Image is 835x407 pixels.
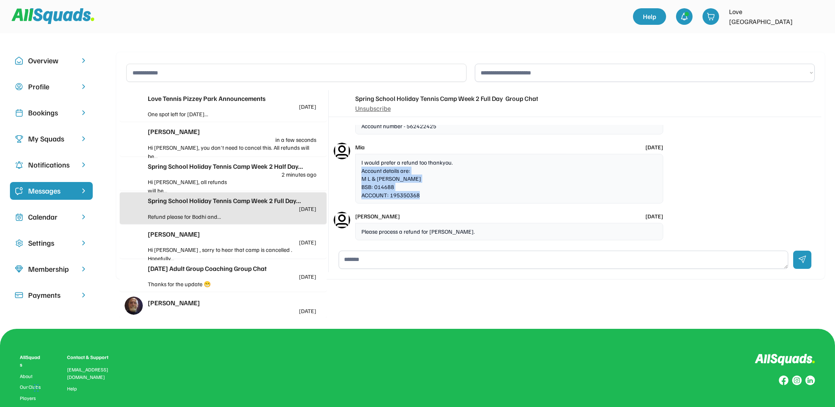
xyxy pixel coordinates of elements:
[334,212,350,228] img: Icon%20%282%29.svg
[755,354,815,366] img: Logo%20inverted.svg
[334,143,350,159] img: Icon%20%282%29.svg
[355,223,663,240] div: Please process a refund for [PERSON_NAME].
[645,143,663,151] div: [DATE]
[645,212,663,220] div: [DATE]
[355,93,538,103] div: Spring School Holiday Tennis Camp Week 2 Full Day Group Chat
[299,206,316,212] div: [DATE]
[28,159,75,170] div: Notifications
[15,135,23,143] img: Icon%20copy%203.svg
[79,291,88,299] img: chevron-right.svg
[79,213,88,221] img: chevron-right.svg
[79,161,88,169] img: chevron-right.svg
[28,81,75,92] div: Profile
[15,57,23,65] img: Icon%20copy%2010.svg
[79,57,88,65] img: chevron-right.svg
[67,366,118,381] div: [EMAIL_ADDRESS][DOMAIN_NAME]
[125,267,143,285] img: yH5BAEAAAAALAAAAAABAAEAAAIBRAA7
[809,8,825,25] img: LTPP_Logo_REV.jpeg
[148,127,316,136] div: [PERSON_NAME]
[148,93,316,103] div: Love Tennis Pizzey Park Announcements
[334,95,350,112] img: yH5BAEAAAAALAAAAAABAAEAAAIBRAA7
[28,263,75,275] div: Membership
[67,386,77,392] a: Help
[67,354,118,361] div: Contact & Support
[355,154,663,203] div: I would prefer a refund too thankyou. Account details are: M L & [PERSON_NAME] BSB: 014688 ACCOUN...
[15,239,23,247] img: Icon%20copy%2016.svg
[148,110,232,118] div: One spot left for [DATE]...
[299,103,316,110] div: [DATE]
[125,233,143,251] img: yH5BAEAAAAALAAAAAABAAEAAAIBRAA7
[148,177,232,195] div: Hi [PERSON_NAME], all refunds will be...
[15,213,23,221] img: Icon%20copy%207.svg
[707,12,715,21] img: shopping-cart-01%20%281%29.svg
[20,354,42,369] div: AllSquads
[15,161,23,169] img: Icon%20copy%204.svg
[148,161,316,171] div: Spring School Holiday Tennis Camp Week 2 Half Day...
[28,290,75,301] div: Payments
[355,103,391,113] div: Unsubscribe
[28,133,75,144] div: My Squads
[282,171,316,177] div: 2 minutes ago
[148,280,232,288] div: Thanks for the update 😁
[148,245,316,263] div: Hi [PERSON_NAME] , sorry to hear that camp is cancelled . Hopefully...
[148,298,316,308] div: [PERSON_NAME]
[125,165,143,183] img: yH5BAEAAAAALAAAAAABAAEAAAIBRAA7
[15,109,23,117] img: Icon%20copy%202.svg
[79,83,88,91] img: chevron-right.svg
[792,376,802,385] img: Group%20copy%207.svg
[28,211,75,223] div: Calendar
[148,196,316,206] div: Spring School Holiday Tennis Camp Week 2 Full Day...
[79,135,88,143] img: chevron-right.svg
[15,291,23,299] img: Icon%20%2815%29.svg
[633,8,666,25] a: Help
[680,12,688,21] img: bell-03%20%281%29.svg
[299,308,316,314] div: [DATE]
[355,143,365,151] div: Mia
[125,297,143,315] img: 1000013233.jpg
[805,376,815,385] img: Group%20copy%206.svg
[125,131,143,149] img: yH5BAEAAAAALAAAAAABAAEAAAIBRAA7
[28,107,75,118] div: Bookings
[28,185,75,196] div: Messages
[355,212,400,220] div: [PERSON_NAME]
[125,199,143,217] img: yH5BAEAAAAALAAAAAABAAEAAAIBRAA7
[15,265,23,273] img: Icon%20copy%208.svg
[148,212,232,221] div: Refund please for Bodhi and...
[729,7,804,26] div: Love [GEOGRAPHIC_DATA]
[28,237,75,249] div: Settings
[148,143,316,160] div: Hi [PERSON_NAME], you don't need to cancel this. All refunds will be...
[148,263,316,273] div: [DATE] Adult Group Coaching Group Chat
[12,8,94,24] img: Squad%20Logo.svg
[779,376,789,385] img: Group%20copy%208.svg
[148,229,316,239] div: [PERSON_NAME]
[299,273,316,280] div: [DATE]
[275,136,316,143] div: in a few seconds
[79,265,88,273] img: chevron-right.svg
[79,239,88,247] img: chevron-right.svg
[15,187,23,195] img: Icon%20%2821%29.svg
[79,109,88,117] img: chevron-right.svg
[15,83,23,91] img: user-circle.svg
[125,97,143,115] img: LTPP_Logo_REV.jpeg
[299,239,316,245] div: [DATE]
[28,55,75,66] div: Overview
[79,187,88,195] img: chevron-right%20copy%203.svg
